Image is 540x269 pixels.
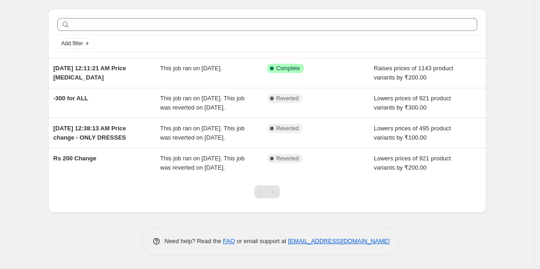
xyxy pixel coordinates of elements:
[54,125,126,141] span: [DATE] 12:38:13 AM Price change - ONLY DRESSES
[288,238,390,245] a: [EMAIL_ADDRESS][DOMAIN_NAME]
[374,95,451,111] span: Lowers prices of 921 product variants by ₹300.00
[54,65,126,81] span: [DATE] 12:11:21 AM Price [MEDICAL_DATA]
[374,155,451,171] span: Lowers prices of 921 product variants by ₹200.00
[276,155,299,162] span: Reverted
[254,185,280,198] nav: Pagination
[160,125,245,141] span: This job ran on [DATE]. This job was reverted on [DATE].
[54,95,88,102] span: -300 for ALL
[276,65,300,72] span: Complete
[160,95,245,111] span: This job ran on [DATE]. This job was reverted on [DATE].
[61,40,83,47] span: Add filter
[57,38,94,49] button: Add filter
[374,125,451,141] span: Lowers prices of 495 product variants by ₹100.00
[54,155,96,162] span: Rs 200 Change
[235,238,288,245] span: or email support at
[276,125,299,132] span: Reverted
[165,238,223,245] span: Need help? Read the
[374,65,453,81] span: Raises prices of 1143 product variants by ₹200.00
[160,65,222,72] span: This job ran on [DATE].
[223,238,235,245] a: FAQ
[276,95,299,102] span: Reverted
[160,155,245,171] span: This job ran on [DATE]. This job was reverted on [DATE].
